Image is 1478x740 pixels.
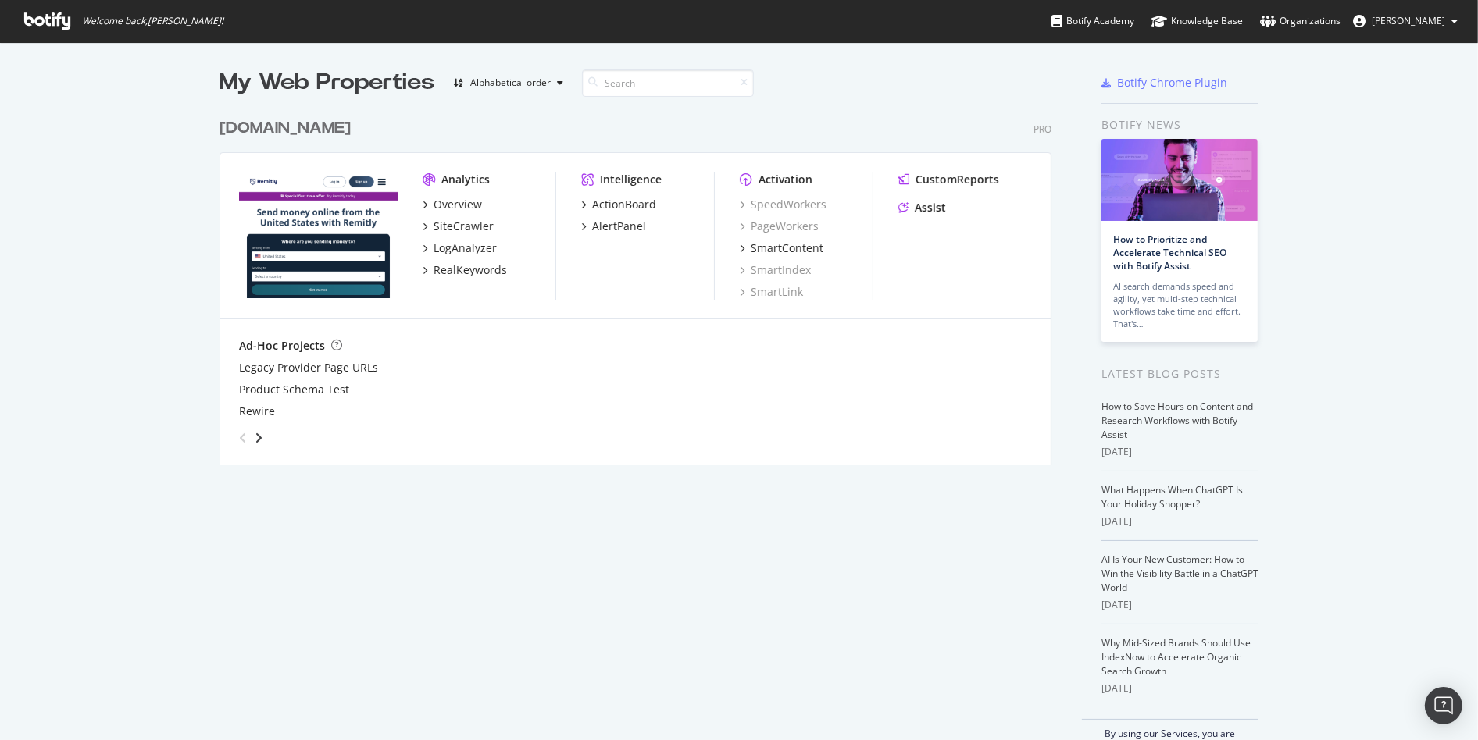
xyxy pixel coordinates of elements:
a: SpeedWorkers [740,197,826,212]
a: SiteCrawler [423,219,494,234]
div: Intelligence [600,172,662,187]
a: Why Mid-Sized Brands Should Use IndexNow to Accelerate Organic Search Growth [1101,636,1251,678]
a: RealKeywords [423,262,507,278]
div: [DATE] [1101,681,1258,696]
div: [DATE] [1101,598,1258,612]
span: Oksana Salvarovska [1372,14,1445,27]
div: Latest Blog Posts [1101,365,1258,382]
div: Alphabetical order [470,78,551,87]
button: Alphabetical order [447,70,569,95]
div: My Web Properties [220,67,434,98]
a: How to Save Hours on Content and Research Workflows with Botify Assist [1101,400,1253,441]
a: SmartLink [740,284,803,300]
a: Legacy Provider Page URLs [239,360,378,375]
a: LogAnalyzer [423,240,497,256]
div: RealKeywords [434,262,507,278]
div: Activation [759,172,812,187]
a: CustomReports [898,172,999,187]
div: Organizations [1260,13,1341,29]
div: Knowledge Base [1151,13,1243,29]
span: Welcome back, [PERSON_NAME] ! [82,15,223,27]
a: AI Is Your New Customer: How to Win the Visibility Battle in a ChatGPT World [1101,553,1258,594]
a: Rewire [239,404,275,419]
div: Botify Academy [1051,13,1134,29]
div: CustomReports [916,172,999,187]
a: [DOMAIN_NAME] [220,117,357,140]
a: Overview [423,197,482,212]
div: ActionBoard [592,197,656,212]
div: grid [220,98,1064,465]
div: Botify Chrome Plugin [1117,75,1227,91]
a: PageWorkers [740,219,819,234]
div: angle-right [253,430,264,446]
a: How to Prioritize and Accelerate Technical SEO with Botify Assist [1113,233,1226,272]
div: [DATE] [1101,514,1258,528]
a: What Happens When ChatGPT Is Your Holiday Shopper? [1101,483,1243,511]
a: AlertPanel [581,219,646,234]
div: angle-left [233,425,253,450]
div: Botify news [1101,116,1258,133]
div: SiteCrawler [434,219,494,234]
input: Search [582,69,754,97]
div: Open Intercom Messenger [1425,687,1462,724]
div: AlertPanel [592,219,646,234]
a: Assist [898,200,946,215]
a: ActionBoard [581,197,656,212]
div: [DOMAIN_NAME] [220,117,351,140]
img: remitly.com [239,172,398,298]
a: SmartContent [740,240,823,256]
div: Assist [915,200,946,215]
a: Botify Chrome Plugin [1101,75,1227,91]
div: LogAnalyzer [434,240,497,256]
a: Product Schema Test [239,382,349,397]
div: [DATE] [1101,445,1258,459]
a: SmartIndex [740,262,811,278]
div: Analytics [441,172,490,187]
button: [PERSON_NAME] [1341,9,1470,34]
div: SmartContent [751,240,823,256]
img: How to Prioritize and Accelerate Technical SEO with Botify Assist [1101,139,1258,221]
div: AI search demands speed and agility, yet multi-step technical workflows take time and effort. Tha... [1113,280,1246,330]
div: Pro [1034,123,1051,136]
div: Overview [434,197,482,212]
div: Ad-Hoc Projects [239,338,325,354]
